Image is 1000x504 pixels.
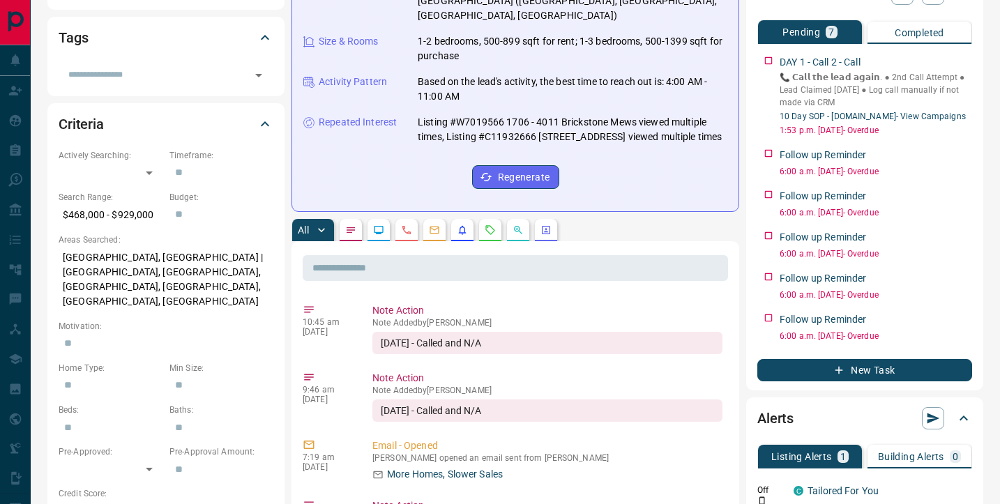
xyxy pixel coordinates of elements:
p: 6:00 a.m. [DATE] - Overdue [780,206,972,219]
p: Pending [782,27,820,37]
p: [DATE] [303,462,351,472]
div: Criteria [59,107,273,141]
p: 6:00 a.m. [DATE] - Overdue [780,247,972,260]
svg: Agent Actions [540,224,552,236]
svg: Listing Alerts [457,224,468,236]
p: Note Added by [PERSON_NAME] [372,385,722,395]
p: Email - Opened [372,438,722,453]
svg: Lead Browsing Activity [373,224,384,236]
p: 📞 𝗖𝗮𝗹𝗹 𝘁𝗵𝗲 𝗹𝗲𝗮𝗱 𝗮𝗴𝗮𝗶𝗻. ● 2nd Call Attempt ● Lead Claimed [DATE] ‎● Log call manually if not made ... [780,71,972,109]
p: Activity Pattern [319,75,387,89]
div: [DATE] - Called and N/A [372,332,722,354]
p: Actively Searching: [59,149,162,162]
p: Timeframe: [169,149,273,162]
button: New Task [757,359,972,381]
p: 10:45 am [303,317,351,327]
p: Note Action [372,371,722,385]
button: Open [249,66,268,85]
p: 9:46 am [303,385,351,395]
p: Size & Rooms [319,34,379,49]
p: $468,000 - $929,000 [59,204,162,227]
div: condos.ca [794,486,803,496]
p: Completed [895,28,944,38]
div: [DATE] - Called and N/A [372,399,722,422]
p: Follow up Reminder [780,189,866,204]
p: Follow up Reminder [780,148,866,162]
p: [GEOGRAPHIC_DATA], [GEOGRAPHIC_DATA] | [GEOGRAPHIC_DATA], [GEOGRAPHIC_DATA], [GEOGRAPHIC_DATA], [... [59,246,273,313]
p: DAY 1 - Call 2 - Call [780,55,861,70]
p: Listing #W7019566 1706 - 4011 Brickstone Mews viewed multiple times, Listing #C11932666 [STREET_A... [418,115,727,144]
svg: Calls [401,224,412,236]
svg: Notes [345,224,356,236]
p: Repeated Interest [319,115,397,130]
p: Credit Score: [59,487,273,500]
p: Min Size: [169,362,273,374]
p: 1-2 bedrooms, 500-899 sqft for rent; 1-3 bedrooms, 500-1399 sqft for purchase [418,34,727,63]
p: Note Added by [PERSON_NAME] [372,318,722,328]
p: Search Range: [59,191,162,204]
p: Follow up Reminder [780,271,866,286]
p: Pre-Approved: [59,445,162,458]
p: 7:19 am [303,452,351,462]
p: [DATE] [303,395,351,404]
p: 0 [953,452,958,461]
p: All [298,225,309,235]
button: Regenerate [472,165,559,189]
p: 1:53 p.m. [DATE] - Overdue [780,124,972,137]
p: Off [757,484,785,496]
p: 7 [828,27,834,37]
p: 6:00 a.m. [DATE] - Overdue [780,165,972,178]
p: More Homes, Slower Sales [387,467,503,482]
p: Based on the lead's activity, the best time to reach out is: 4:00 AM - 11:00 AM [418,75,727,104]
p: Pre-Approval Amount: [169,445,273,458]
svg: Emails [429,224,440,236]
p: Areas Searched: [59,234,273,246]
p: Follow up Reminder [780,312,866,327]
p: Follow up Reminder [780,230,866,245]
p: Motivation: [59,320,273,333]
p: Beds: [59,404,162,416]
p: [DATE] [303,327,351,337]
p: 1 [840,452,846,461]
p: 6:00 a.m. [DATE] - Overdue [780,330,972,342]
h2: Criteria [59,113,104,135]
p: Baths: [169,404,273,416]
p: Home Type: [59,362,162,374]
div: Alerts [757,402,972,435]
div: Tags [59,21,273,54]
p: Budget: [169,191,273,204]
p: Note Action [372,303,722,318]
p: Building Alerts [878,452,944,461]
svg: Requests [485,224,496,236]
h2: Tags [59,26,88,49]
p: 6:00 a.m. [DATE] - Overdue [780,289,972,301]
p: Listing Alerts [771,452,832,461]
a: 10 Day SOP - [DOMAIN_NAME]- View Campaigns [780,112,966,121]
p: [PERSON_NAME] opened an email sent from [PERSON_NAME] [372,453,722,463]
h2: Alerts [757,407,794,429]
svg: Opportunities [513,224,524,236]
a: Tailored For You [808,485,879,496]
